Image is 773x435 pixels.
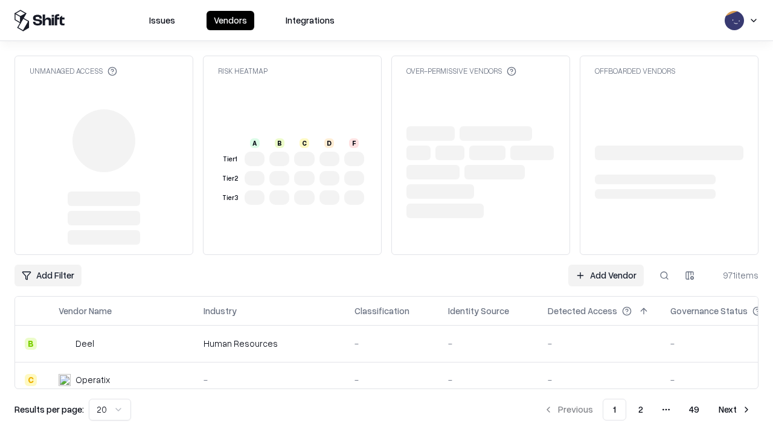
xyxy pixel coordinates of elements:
div: A [250,138,260,148]
button: Vendors [207,11,254,30]
div: Human Resources [204,337,335,350]
a: Add Vendor [568,265,644,286]
div: Vendor Name [59,304,112,317]
button: Issues [142,11,182,30]
div: Operatix [75,373,110,386]
button: 1 [603,399,626,420]
div: Unmanaged Access [30,66,117,76]
div: 971 items [710,269,759,282]
button: Next [711,399,759,420]
p: Results per page: [14,403,84,416]
div: - [354,373,429,386]
button: 2 [629,399,653,420]
div: Tier 2 [220,173,240,184]
div: Risk Heatmap [218,66,268,76]
div: B [275,138,284,148]
div: F [349,138,359,148]
div: B [25,338,37,350]
div: Tier 3 [220,193,240,203]
div: Offboarded Vendors [595,66,675,76]
div: - [448,373,528,386]
button: Add Filter [14,265,82,286]
div: Detected Access [548,304,617,317]
div: C [300,138,309,148]
div: - [204,373,335,386]
div: Tier 1 [220,154,240,164]
div: C [25,374,37,386]
div: Classification [354,304,409,317]
div: Identity Source [448,304,509,317]
button: 49 [679,399,709,420]
div: D [324,138,334,148]
div: Over-Permissive Vendors [406,66,516,76]
div: Governance Status [670,304,748,317]
img: Deel [59,338,71,350]
div: Deel [75,337,94,350]
div: - [548,337,651,350]
nav: pagination [536,399,759,420]
div: - [448,337,528,350]
div: - [354,337,429,350]
div: - [548,373,651,386]
img: Operatix [59,374,71,386]
button: Integrations [278,11,342,30]
div: Industry [204,304,237,317]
